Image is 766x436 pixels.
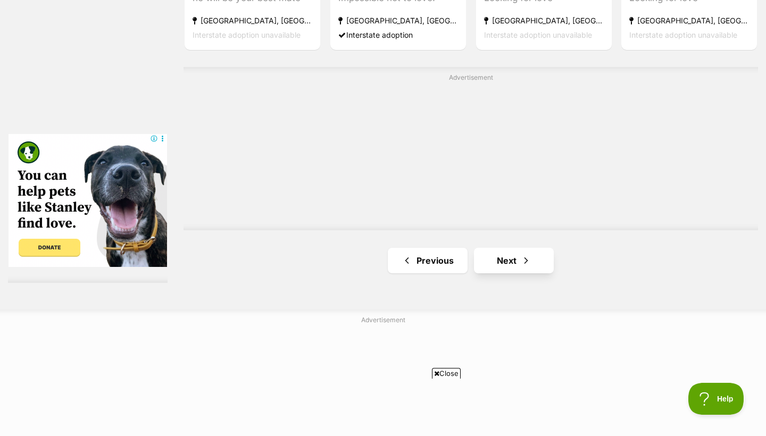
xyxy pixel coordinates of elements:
strong: [GEOGRAPHIC_DATA], [GEOGRAPHIC_DATA] [193,13,312,28]
nav: Pagination [184,248,758,273]
span: Close [432,368,461,379]
iframe: Advertisement [213,87,729,220]
span: Interstate adoption unavailable [484,30,592,39]
strong: [GEOGRAPHIC_DATA], [GEOGRAPHIC_DATA] [338,13,458,28]
strong: [GEOGRAPHIC_DATA], [GEOGRAPHIC_DATA] [629,13,749,28]
a: Previous page [388,248,468,273]
span: Interstate adoption unavailable [629,30,737,39]
span: Interstate adoption unavailable [193,30,301,39]
div: Interstate adoption [338,28,458,42]
iframe: Help Scout Beacon - Open [688,383,745,415]
iframe: Advertisement [189,383,577,431]
strong: [GEOGRAPHIC_DATA], [GEOGRAPHIC_DATA] [484,13,604,28]
iframe: Advertisement [9,134,167,267]
a: Next page [474,248,554,273]
div: Advertisement [184,67,758,230]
